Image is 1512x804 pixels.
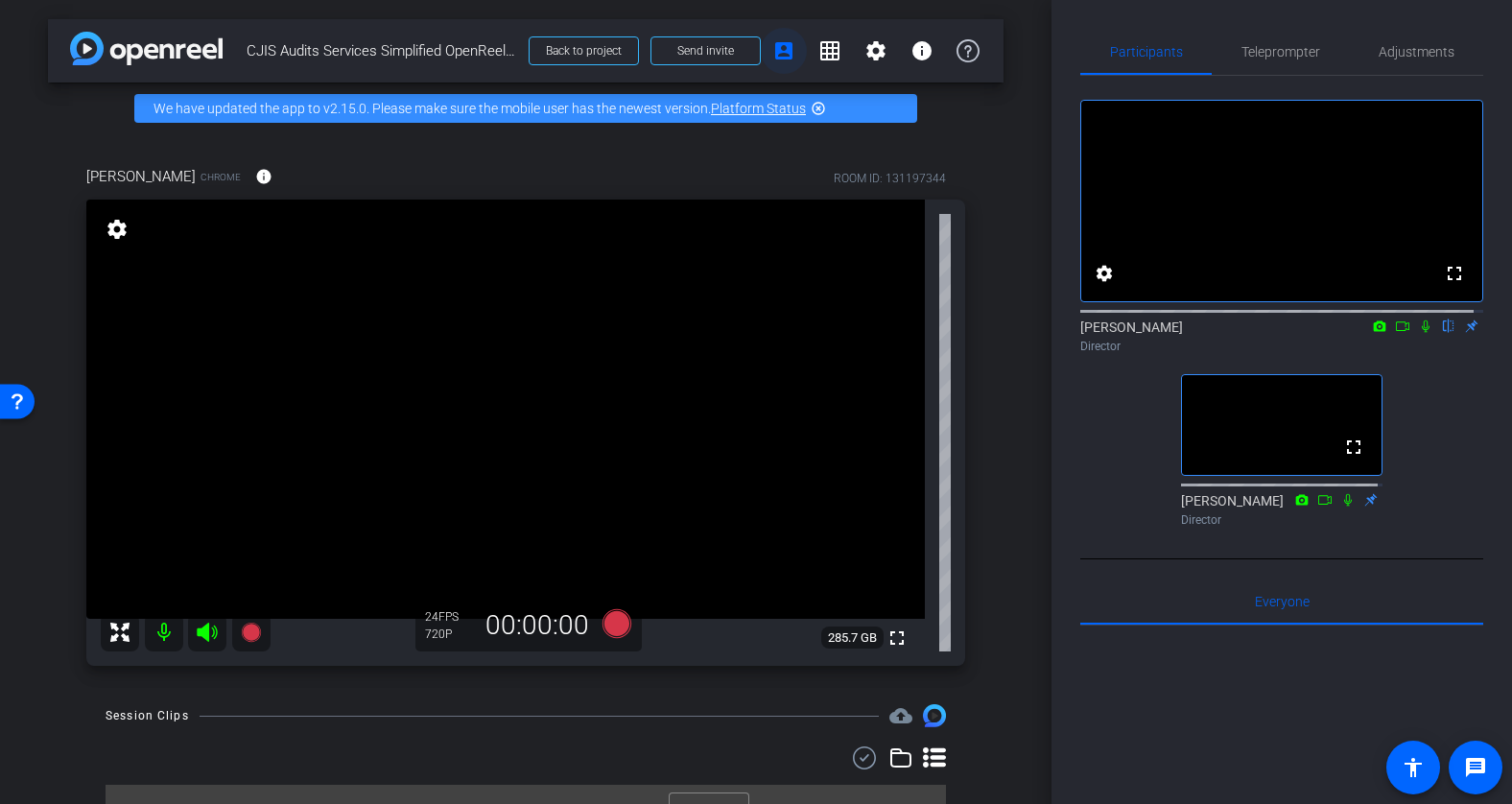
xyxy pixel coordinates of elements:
[886,627,909,650] mat-icon: fullscreen
[1255,595,1310,608] span: Everyone
[772,39,795,62] mat-icon: account_box
[473,609,602,642] div: 00:00:00
[864,39,887,62] mat-icon: settings
[86,166,196,187] span: [PERSON_NAME]
[1464,756,1487,779] mat-icon: message
[1080,338,1483,355] div: Director
[677,43,734,59] span: Send invite
[811,101,826,116] mat-icon: highlight_off
[201,170,241,184] span: Chrome
[1110,45,1183,59] span: Participants
[134,94,917,123] div: We have updated the app to v2.15.0. Please make sure the mobile user has the newest version.
[1402,756,1425,779] mat-icon: accessibility
[1181,511,1382,529] div: Director
[438,610,459,624] span: FPS
[834,170,946,187] div: ROOM ID: 131197344
[711,101,806,116] a: Platform Status
[1437,317,1460,334] mat-icon: flip
[425,627,473,642] div: 720P
[1342,436,1365,459] mat-icon: fullscreen
[650,36,761,65] button: Send invite
[1080,318,1483,355] div: [PERSON_NAME]
[818,39,841,62] mat-icon: grid_on
[923,704,946,727] img: Session clips
[1241,45,1320,59] span: Teleprompter
[425,609,473,625] div: 24
[1443,262,1466,285] mat-icon: fullscreen
[910,39,933,62] mat-icon: info
[889,704,912,727] span: Destinations for your clips
[70,32,223,65] img: app-logo
[821,627,884,650] span: 285.7 GB
[255,168,272,185] mat-icon: info
[104,218,130,241] mat-icon: settings
[247,32,517,70] span: CJIS Audits Services Simplified OpenReel Recording
[1093,262,1116,285] mat-icon: settings
[1181,491,1382,529] div: [PERSON_NAME]
[889,704,912,727] mat-icon: cloud_upload
[546,44,622,58] span: Back to project
[1379,45,1454,59] span: Adjustments
[529,36,639,65] button: Back to project
[106,706,189,725] div: Session Clips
